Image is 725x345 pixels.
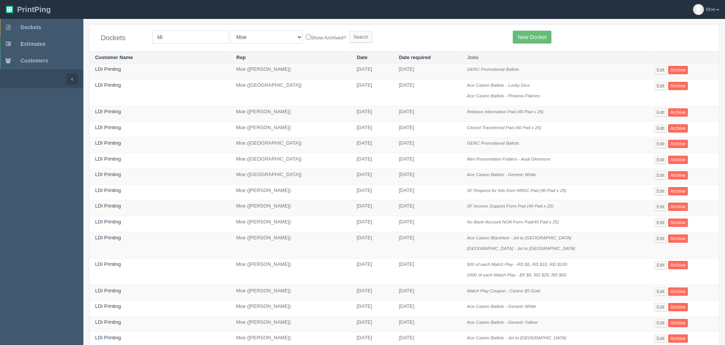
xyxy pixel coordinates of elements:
[230,79,351,106] td: Moe ([GEOGRAPHIC_DATA])
[351,153,393,169] td: [DATE]
[467,67,519,72] i: GERC Promotional Ballots
[230,216,351,232] td: Moe ([PERSON_NAME])
[20,41,45,47] span: Estimates
[6,6,13,13] img: logo-3e63b451c926e2ac314895c53de4908e5d424f24456219fb08d385ab2e579770.png
[668,140,688,148] a: Archive
[393,301,461,317] td: [DATE]
[351,106,393,122] td: [DATE]
[230,137,351,153] td: Moe ([GEOGRAPHIC_DATA])
[668,303,688,311] a: Archive
[513,31,551,44] a: New Docket
[351,200,393,216] td: [DATE]
[668,187,688,195] a: Archive
[467,246,575,251] i: [GEOGRAPHIC_DATA] - Jet to [GEOGRAPHIC_DATA]
[95,335,121,340] a: LDI Printing
[668,234,688,243] a: Archive
[668,219,688,227] a: Archive
[393,216,461,232] td: [DATE]
[655,156,667,164] a: Edit
[393,316,461,332] td: [DATE]
[393,232,461,258] td: [DATE]
[351,258,393,285] td: [DATE]
[668,66,688,74] a: Archive
[467,172,536,177] i: Ace Casino Ballots - Generic White
[467,288,540,293] i: Match Play Coupon - Casino $5 Gold
[95,219,121,225] a: LDI Printing
[230,301,351,317] td: Moe ([PERSON_NAME])
[467,219,559,224] i: No Bank Account NOA Form Pad(40 Pad x 25)
[393,153,461,169] td: [DATE]
[693,4,704,15] img: avatar_default-7531ab5dedf162e01f1e0bb0964e6a185e93c5c22dfe317fb01d7f8cd2b1632c.jpg
[467,83,530,87] i: Ace Casino Ballots - Lucky Dice
[95,140,121,146] a: LDI Printing
[95,172,121,177] a: LDI Printing
[351,301,393,317] td: [DATE]
[467,203,553,208] i: SF Income Support Form Pad (40 Pad x 25)
[351,232,393,258] td: [DATE]
[668,124,688,133] a: Archive
[351,64,393,80] td: [DATE]
[393,106,461,122] td: [DATE]
[95,203,121,209] a: LDI Printing
[655,287,667,296] a: Edit
[95,66,121,72] a: LDI Printing
[655,203,667,211] a: Edit
[20,58,48,64] span: Customers
[467,156,550,161] i: Mini Presentation Folders - Audi Glenmore
[467,125,542,130] i: Closed Transferred Pad (40 Pad x 25)
[230,232,351,258] td: Moe ([PERSON_NAME])
[393,258,461,285] td: [DATE]
[95,55,133,60] a: Customer Name
[230,258,351,285] td: Moe ([PERSON_NAME])
[655,234,667,243] a: Edit
[467,272,566,277] i: 2000 of each Match Play - BF $5, RD $25, RD $50
[655,124,667,133] a: Edit
[393,200,461,216] td: [DATE]
[230,316,351,332] td: Moe ([PERSON_NAME])
[351,184,393,200] td: [DATE]
[655,187,667,195] a: Edit
[393,285,461,301] td: [DATE]
[655,319,667,327] a: Edit
[230,106,351,122] td: Moe ([PERSON_NAME])
[393,169,461,185] td: [DATE]
[95,288,121,293] a: LDI Printing
[668,203,688,211] a: Archive
[95,109,121,114] a: LDI Printing
[668,334,688,343] a: Archive
[668,156,688,164] a: Archive
[351,169,393,185] td: [DATE]
[101,34,141,42] h4: Dockets
[467,304,536,309] i: Ace Casino Ballots - Generic White
[655,219,667,227] a: Edit
[349,31,372,43] input: Search
[655,82,667,90] a: Edit
[467,335,566,340] i: Ace Casino Ballots - Jet to [GEOGRAPHIC_DATA]
[467,235,571,240] i: Ace Casino Blackfoot - Jet to [GEOGRAPHIC_DATA]
[230,122,351,137] td: Moe ([PERSON_NAME])
[351,79,393,106] td: [DATE]
[306,33,346,42] label: Show Archived?
[230,153,351,169] td: Moe ([GEOGRAPHIC_DATA])
[95,187,121,193] a: LDI Printing
[655,261,667,269] a: Edit
[655,303,667,311] a: Edit
[230,64,351,80] td: Moe ([PERSON_NAME])
[95,125,121,130] a: LDI Printing
[461,52,648,64] th: Jobs
[306,34,311,39] input: Show Archived?
[399,55,431,60] a: Date required
[393,137,461,153] td: [DATE]
[467,320,537,325] i: Ace Casino Ballots - Generic Yellow
[20,24,41,30] span: Dockets
[467,93,540,98] i: Ace Casino Ballots - Phoenix Flames
[393,64,461,80] td: [DATE]
[351,285,393,301] td: [DATE]
[351,137,393,153] td: [DATE]
[467,109,543,114] i: Release Information Pad (40 Pad x 25)
[668,171,688,180] a: Archive
[95,303,121,309] a: LDI Printing
[351,316,393,332] td: [DATE]
[95,82,121,88] a: LDI Printing
[95,156,121,162] a: LDI Printing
